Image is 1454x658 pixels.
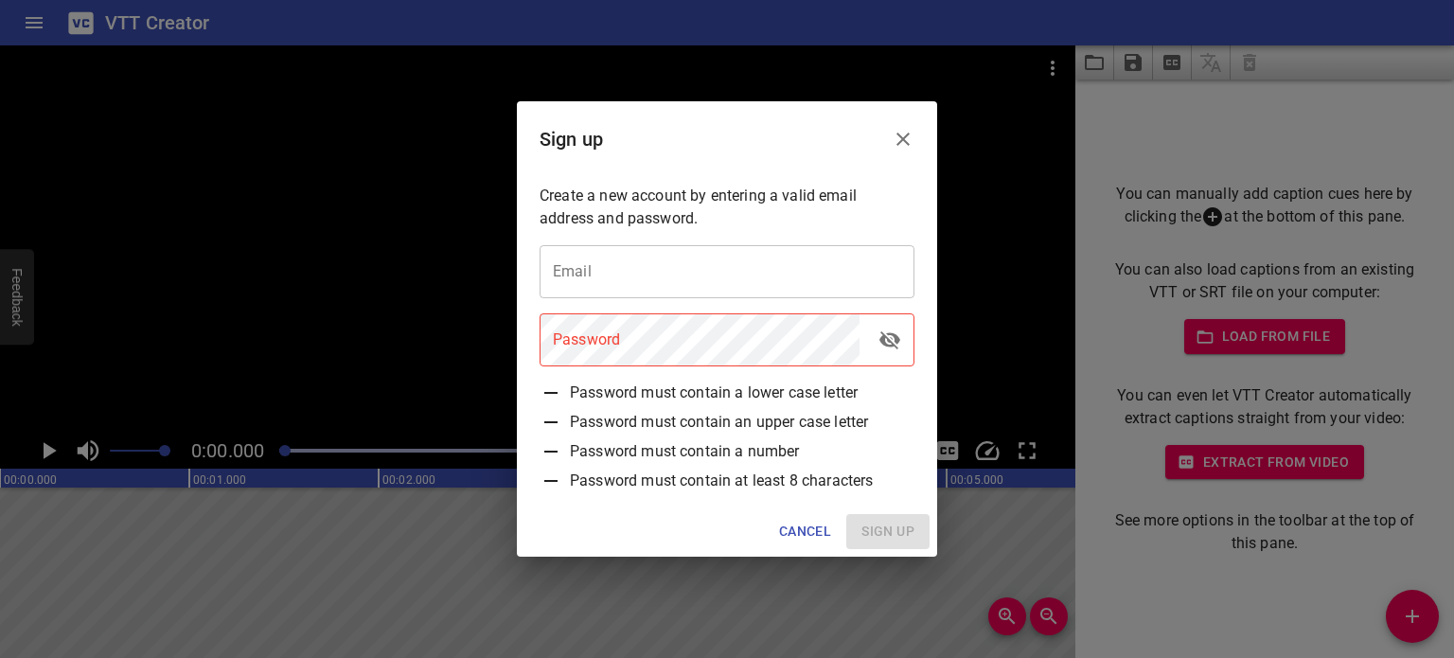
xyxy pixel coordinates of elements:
[570,382,858,411] span: Password must contain a lower case letter
[570,440,800,470] span: Password must contain a number
[846,514,930,549] span: Please enter a valid email and password.
[540,185,914,230] p: Create a new account by entering a valid email address and password.
[570,470,873,499] span: Password must contain at least 8 characters
[880,116,926,162] button: Close
[771,514,839,549] button: Cancel
[570,411,868,440] span: Password must contain an upper case letter
[867,317,913,363] button: toggle password visibility
[779,520,831,543] span: Cancel
[540,124,603,154] h6: Sign up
